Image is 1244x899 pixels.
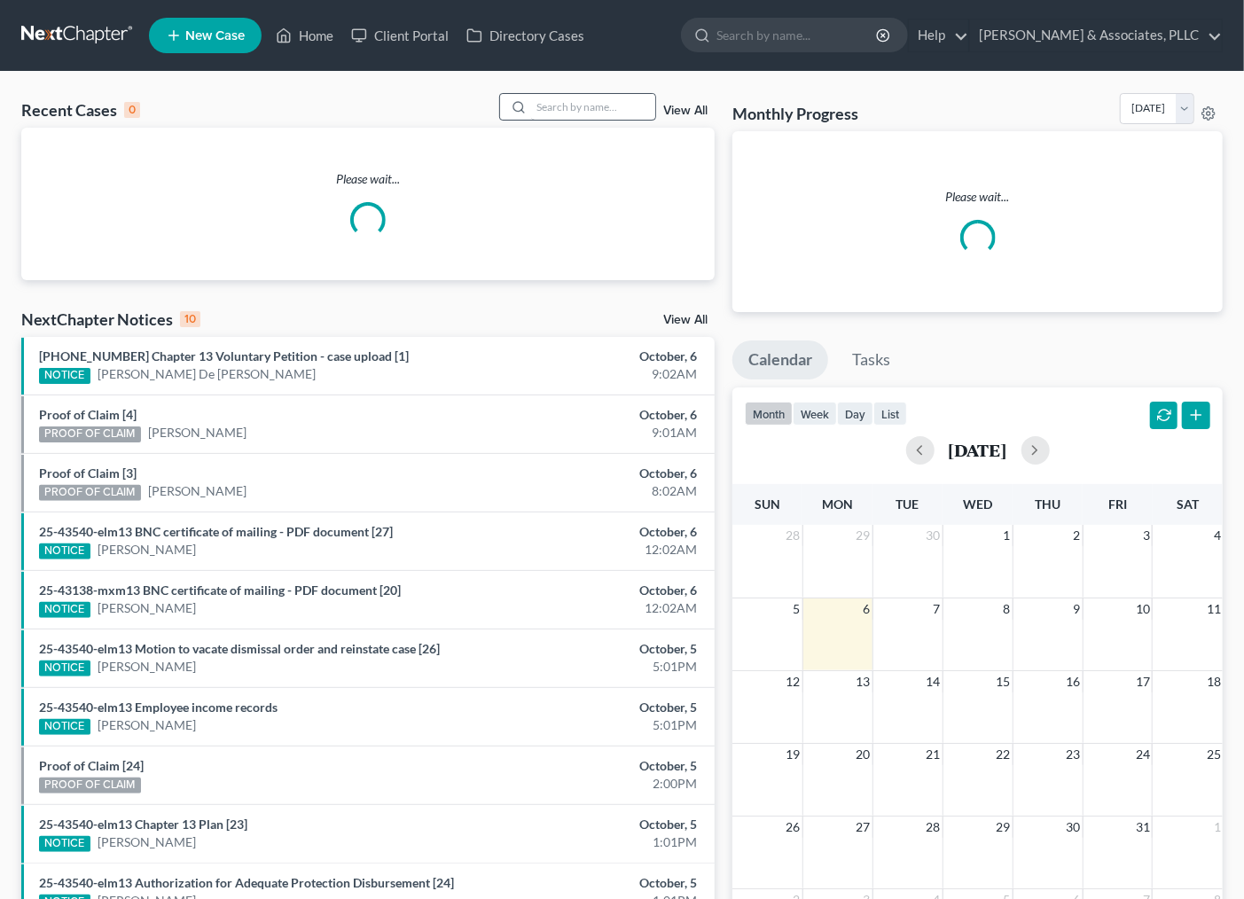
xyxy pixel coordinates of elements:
span: 16 [1065,671,1083,692]
span: 30 [925,525,943,546]
a: 25-43540-elm13 Authorization for Adequate Protection Disbursement [24] [39,875,454,890]
a: [PHONE_NUMBER] Chapter 13 Voluntary Petition - case upload [1] [39,348,409,364]
span: 25 [1205,744,1223,765]
a: Proof of Claim [24] [39,758,144,773]
span: 20 [855,744,872,765]
p: Please wait... [21,170,715,188]
div: October, 6 [489,348,697,365]
a: [PERSON_NAME] [98,599,196,617]
span: 31 [1134,817,1152,838]
span: 26 [785,817,802,838]
a: Home [267,20,342,51]
div: 5:01PM [489,716,697,734]
button: month [745,402,793,426]
div: 9:01AM [489,424,697,442]
span: Fri [1108,496,1127,512]
span: 17 [1134,671,1152,692]
a: 25-43540-elm13 Motion to vacate dismissal order and reinstate case [26] [39,641,440,656]
span: 5 [792,598,802,620]
p: Please wait... [747,188,1209,206]
div: 10 [180,311,200,327]
span: Tue [896,496,919,512]
span: 1 [1212,817,1223,838]
span: Sun [755,496,780,512]
div: 12:02AM [489,541,697,559]
span: 12 [785,671,802,692]
a: [PERSON_NAME] [148,424,246,442]
div: 9:02AM [489,365,697,383]
a: [PERSON_NAME] [98,833,196,851]
span: 23 [1065,744,1083,765]
a: [PERSON_NAME] [148,482,246,500]
a: View All [663,314,708,326]
div: PROOF OF CLAIM [39,426,141,442]
div: October, 5 [489,874,697,892]
a: Tasks [836,340,906,379]
div: NOTICE [39,661,90,676]
div: October, 5 [489,640,697,658]
div: NOTICE [39,719,90,735]
div: PROOF OF CLAIM [39,778,141,793]
a: [PERSON_NAME] [98,541,196,559]
a: 25-43540-elm13 BNC certificate of mailing - PDF document [27] [39,524,393,539]
span: 8 [1002,598,1013,620]
div: NOTICE [39,836,90,852]
span: 4 [1212,525,1223,546]
a: [PERSON_NAME] De [PERSON_NAME] [98,365,316,383]
div: 12:02AM [489,599,697,617]
span: 15 [995,671,1013,692]
span: 7 [932,598,943,620]
span: Wed [963,496,992,512]
span: 28 [925,817,943,838]
a: 25-43138-mxm13 BNC certificate of mailing - PDF document [20] [39,582,401,598]
span: 6 [862,598,872,620]
span: 29 [855,525,872,546]
span: 9 [1072,598,1083,620]
div: NextChapter Notices [21,309,200,330]
button: week [793,402,837,426]
div: 2:00PM [489,775,697,793]
a: Help [909,20,968,51]
button: day [837,402,873,426]
a: Client Portal [342,20,458,51]
span: 28 [785,525,802,546]
div: NOTICE [39,368,90,384]
span: Thu [1035,496,1060,512]
span: New Case [185,29,245,43]
div: October, 6 [489,406,697,424]
span: 22 [995,744,1013,765]
a: [PERSON_NAME] [98,658,196,676]
span: 14 [925,671,943,692]
div: 0 [124,102,140,118]
div: Recent Cases [21,99,140,121]
a: [PERSON_NAME] & Associates, PLLC [970,20,1222,51]
span: 21 [925,744,943,765]
input: Search by name... [716,19,879,51]
span: 18 [1205,671,1223,692]
span: 10 [1134,598,1152,620]
span: 2 [1072,525,1083,546]
h2: [DATE] [949,441,1007,459]
a: [PERSON_NAME] [98,716,196,734]
h3: Monthly Progress [732,103,858,124]
a: 25-43540-elm13 Chapter 13 Plan [23] [39,817,247,832]
span: 29 [995,817,1013,838]
button: list [873,402,907,426]
div: 1:01PM [489,833,697,851]
a: Proof of Claim [3] [39,465,137,481]
span: 1 [1002,525,1013,546]
div: October, 5 [489,699,697,716]
a: Proof of Claim [4] [39,407,137,422]
div: October, 6 [489,465,697,482]
input: Search by name... [531,94,655,120]
div: NOTICE [39,543,90,559]
a: 25-43540-elm13 Employee income records [39,700,278,715]
span: 24 [1134,744,1152,765]
span: 13 [855,671,872,692]
div: October, 5 [489,757,697,775]
span: 30 [1065,817,1083,838]
div: PROOF OF CLAIM [39,485,141,501]
span: 19 [785,744,802,765]
div: NOTICE [39,602,90,618]
span: 27 [855,817,872,838]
